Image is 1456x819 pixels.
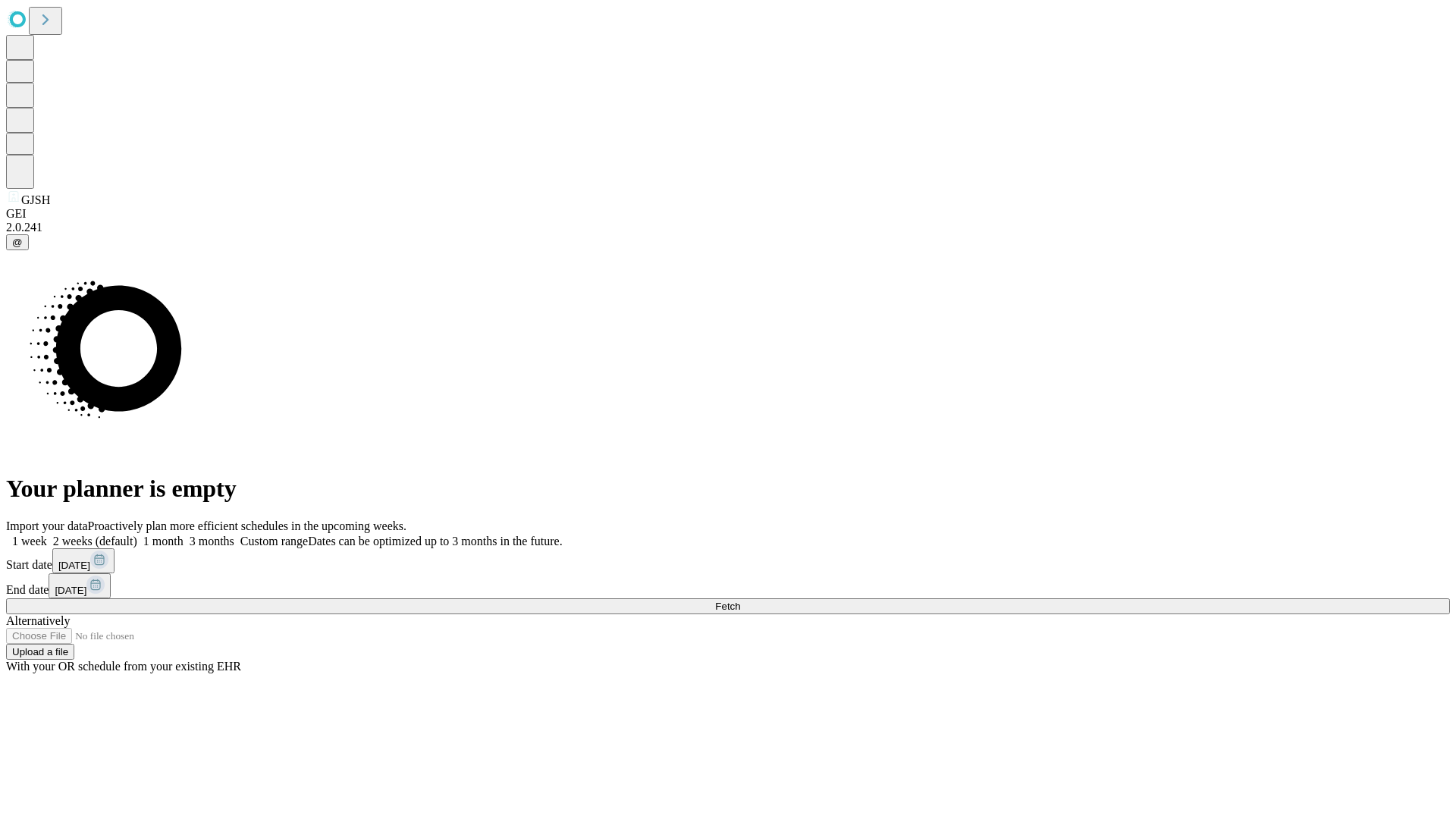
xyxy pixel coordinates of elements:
span: With your OR schedule from your existing EHR [6,660,241,673]
div: GEI [6,207,1450,221]
span: 1 week [12,535,47,548]
div: End date [6,573,1450,598]
div: 2.0.241 [6,221,1450,234]
span: 3 months [190,535,234,548]
span: [DATE] [55,585,86,596]
span: 2 weeks (default) [53,535,137,548]
span: Fetch [715,601,740,612]
button: Upload a file [6,644,74,660]
span: 1 month [143,535,184,548]
button: Fetch [6,598,1450,614]
button: [DATE] [52,548,115,573]
button: @ [6,234,29,250]
span: Dates can be optimized up to 3 months in the future. [308,535,562,548]
span: GJSH [21,193,50,206]
div: Start date [6,548,1450,573]
h1: Your planner is empty [6,475,1450,503]
span: [DATE] [58,560,90,571]
button: [DATE] [49,573,111,598]
span: Alternatively [6,614,70,627]
span: Custom range [240,535,308,548]
span: Import your data [6,519,88,532]
span: @ [12,237,23,248]
span: Proactively plan more efficient schedules in the upcoming weeks. [88,519,406,532]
